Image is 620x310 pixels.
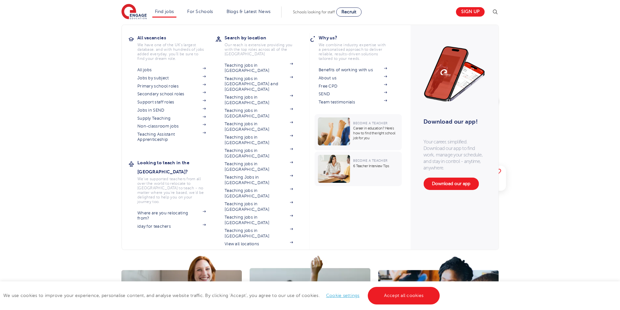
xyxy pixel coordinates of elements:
p: Career in education? Here’s how to find the right school job for you [353,126,398,141]
a: Teaching jobs in [GEOGRAPHIC_DATA] and [GEOGRAPHIC_DATA] [225,76,293,92]
a: Find jobs [155,9,174,14]
p: 6 Teacher Interview Tips [353,164,398,168]
span: Recruit [341,9,356,14]
a: Why us?We combine industry expertise with a personalised approach to deliver reliable, results-dr... [319,33,397,61]
a: All vacanciesWe have one of the UK's largest database. and with hundreds of jobs added everyday. ... [137,33,215,61]
span: Become a Teacher [353,121,387,125]
a: Teaching Jobs in [GEOGRAPHIC_DATA] [225,175,293,185]
a: Primary school roles [137,84,206,89]
h3: Looking to teach in the [GEOGRAPHIC_DATA]? [137,158,215,176]
h3: Search by location [225,33,303,42]
img: Engage Education [121,4,147,20]
a: Where are you relocating from? [137,210,206,221]
a: Teaching jobs in [GEOGRAPHIC_DATA] [225,121,293,132]
span: We use cookies to improve your experience, personalise content, and analyse website traffic. By c... [3,293,441,298]
a: Teaching jobs in [GEOGRAPHIC_DATA] [225,161,293,172]
a: Search by locationOur reach is extensive providing you with the top roles across all of the [GEOG... [225,33,303,56]
a: Non-classroom jobs [137,124,206,129]
p: We combine industry expertise with a personalised approach to deliver reliable, results-driven so... [319,43,387,61]
h3: Why us? [319,33,397,42]
a: All jobs [137,67,206,73]
a: Teaching jobs in [GEOGRAPHIC_DATA] [225,108,293,119]
p: Your career, simplified. Download our app to find work, manage your schedule, and stay in control... [423,139,485,171]
a: About us [319,75,387,81]
a: Cookie settings [326,293,360,298]
p: We've supported teachers from all over the world to relocate to [GEOGRAPHIC_DATA] to teach - no m... [137,177,206,204]
p: Our reach is extensive providing you with the top roles across all of the [GEOGRAPHIC_DATA] [225,43,293,56]
a: Download our app [423,178,479,190]
h3: All vacancies [137,33,215,42]
a: Support staff roles [137,100,206,105]
a: Team testimonials [319,100,387,105]
a: Teaching jobs in [GEOGRAPHIC_DATA] [225,148,293,159]
a: Teaching jobs in [GEOGRAPHIC_DATA] [225,188,293,199]
a: Free CPD [319,84,387,89]
a: For Schools [187,9,213,14]
h3: Download our app! [423,115,482,129]
a: Teaching Assistant Apprenticeship [137,132,206,142]
a: Teaching jobs in [GEOGRAPHIC_DATA] [225,135,293,145]
a: iday for teachers [137,224,206,229]
a: Supply Teaching [137,116,206,121]
a: Benefits of working with us [319,67,387,73]
a: SEND [319,91,387,97]
a: Accept all cookies [368,287,440,304]
a: Teaching jobs in [GEOGRAPHIC_DATA] [225,63,293,74]
a: Blogs & Latest News [227,9,271,14]
a: Recruit [336,7,362,17]
p: We have one of the UK's largest database. and with hundreds of jobs added everyday. you'll be sur... [137,43,206,61]
a: Become a TeacherCareer in education? Here’s how to find the right school job for you [314,114,403,150]
a: Become a Teacher6 Teacher Interview Tips [314,152,403,186]
a: Jobs in SEND [137,108,206,113]
a: Sign up [456,7,485,17]
a: Teaching jobs in [GEOGRAPHIC_DATA] [225,215,293,225]
a: Teaching jobs in [GEOGRAPHIC_DATA] [225,201,293,212]
a: Jobs by subject [137,75,206,81]
a: Secondary school roles [137,91,206,97]
a: Teaching jobs in [GEOGRAPHIC_DATA] [225,228,293,239]
span: Schools looking for staff [293,10,335,14]
a: View all locations [225,241,293,247]
a: Looking to teach in the [GEOGRAPHIC_DATA]?We've supported teachers from all over the world to rel... [137,158,215,204]
span: Become a Teacher [353,159,387,162]
a: Teaching jobs in [GEOGRAPHIC_DATA] [225,95,293,105]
